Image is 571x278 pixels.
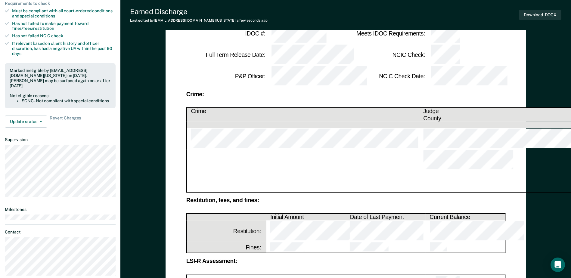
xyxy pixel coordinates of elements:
button: Update status [5,116,47,128]
li: SCNC - Not compliant with special conditions [22,98,111,103]
span: days [12,51,21,56]
th: Initial Amount [266,214,346,221]
div: Not eligible reasons: [10,93,111,98]
dt: Contact [5,230,116,235]
th: Date of Last Payment [346,214,426,221]
td: P&P Officer : [186,66,266,87]
dt: Supervision [5,137,116,142]
div: Open Intercom Messenger [551,258,565,272]
dt: Milestones [5,207,116,212]
button: Download .DOCX [519,10,561,20]
div: LSI-R Assessment: [186,259,505,264]
div: Must be compliant with all court-ordered conditions and special [12,8,116,19]
span: check [51,33,63,38]
div: Crime: [186,92,505,97]
span: a few seconds ago [237,18,268,23]
td: NCIC Check Date : [346,66,426,87]
span: fines/fees/restitution [12,26,54,31]
td: IDOC # : [186,23,266,44]
div: Last edited by [EMAIL_ADDRESS][DOMAIN_NAME][US_STATE] [130,18,268,23]
th: Current Balance [425,214,505,221]
div: Earned Discharge [130,7,268,16]
span: conditions [35,14,55,18]
td: Full Term Release Date : [186,44,266,66]
div: If relevant based on client history and officer discretion, has had a negative UA within the past 90 [12,41,116,56]
span: Revert Changes [50,116,81,128]
div: Has not failed NCIC [12,33,116,39]
td: Meets IDOC Requirements : [346,23,426,44]
div: Restitution, fees, and fines: [186,198,505,203]
div: Requirements to check [5,1,116,6]
th: Crime [186,108,419,115]
div: Has not failed to make payment toward [12,21,116,31]
th: Fines: [186,242,266,253]
th: Restitution: [186,221,266,242]
div: Marked ineligible by [EMAIL_ADDRESS][DOMAIN_NAME][US_STATE] on [DATE]. [PERSON_NAME] may be surfa... [10,68,111,88]
td: NCIC Check : [346,44,426,66]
